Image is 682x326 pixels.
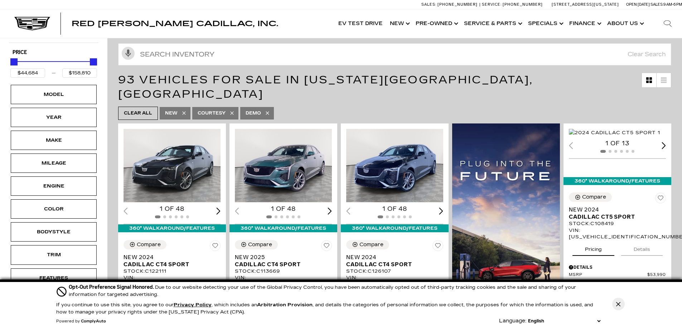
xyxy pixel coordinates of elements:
[432,240,443,254] button: Save Vehicle
[359,242,383,248] div: Compare
[122,47,135,60] svg: Click to toggle on voice search
[235,254,327,261] span: New 2025
[346,205,443,213] div: 1 of 48
[124,129,222,203] img: 2024 Cadillac CT4 Sport 1
[10,56,97,78] div: Price
[10,68,45,78] input: Minimum
[235,129,333,203] div: 1 / 2
[663,2,682,7] span: 9 AM-6 PM
[569,272,666,278] a: MSRP $53,990
[216,208,221,214] div: Next slide
[482,2,502,7] span: Service:
[72,19,278,28] span: Red [PERSON_NAME] Cadillac, Inc.
[210,240,221,254] button: Save Vehicle
[124,254,221,268] a: New 2024Cadillac CT4 Sport
[137,242,161,248] div: Compare
[11,222,97,242] div: BodystyleBodystyle
[328,208,332,214] div: Next slide
[437,2,478,7] span: [PHONE_NUMBER]
[36,182,72,190] div: Engine
[36,113,72,121] div: Year
[572,240,614,256] button: pricing tab
[11,176,97,196] div: EngineEngine
[569,220,666,227] div: Stock : C108419
[81,319,106,323] a: ComplyAuto
[346,129,444,203] div: 1 / 2
[335,9,386,38] a: EV Test Drive
[124,129,222,203] div: 1 / 2
[36,251,72,259] div: Trim
[36,274,72,282] div: Features
[386,9,412,38] a: New
[36,228,72,236] div: Bodystyle
[56,302,593,315] p: If you continue to use this site, you agree to our , which includes an , and details the categori...
[569,206,666,220] a: New 2024Cadillac CT5 Sport
[14,17,50,30] img: Cadillac Dark Logo with Cadillac White Text
[11,131,97,150] div: MakeMake
[36,205,72,213] div: Color
[650,2,663,7] span: Sales:
[569,129,667,137] div: 1 / 2
[248,242,272,248] div: Compare
[460,9,524,38] a: Service & Parts
[257,302,313,308] strong: Arbitration Provision
[626,2,650,7] span: Open [DATE]
[569,213,661,220] span: Cadillac CT5 Sport
[11,199,97,219] div: ColorColor
[346,274,443,287] div: VIN: [US_VEHICLE_IDENTIFICATION_NUMBER]
[235,254,332,268] a: New 2025Cadillac CT4 Sport
[11,108,97,127] div: YearYear
[235,205,332,213] div: 1 of 48
[165,109,178,118] span: New
[124,274,221,287] div: VIN: [US_VEHICLE_IDENTIFICATION_NUMBER]
[526,317,602,325] select: Language Select
[569,206,661,213] span: New 2024
[569,272,647,278] span: MSRP
[235,268,332,274] div: Stock : C113669
[62,68,97,78] input: Maximum
[524,9,566,38] a: Specials
[346,254,443,268] a: New 2024Cadillac CT4 Sport
[90,58,97,65] div: Maximum Price
[647,272,666,278] span: $53,990
[69,284,155,290] span: Opt-Out Preference Signal Honored .
[582,194,606,200] div: Compare
[124,261,215,268] span: Cadillac CT4 Sport
[235,261,327,268] span: Cadillac CT4 Sport
[621,240,663,256] button: details tab
[11,268,97,288] div: FeaturesFeatures
[569,140,666,147] div: 1 of 13
[69,283,602,298] div: Due to our website detecting your use of the Global Privacy Control, you have been automatically ...
[246,109,261,118] span: Demo
[412,9,460,38] a: Pre-Owned
[11,154,97,173] div: MileageMileage
[569,227,666,240] div: VIN: [US_VEHICLE_IDENTIFICATION_NUMBER]
[321,240,332,254] button: Save Vehicle
[36,91,72,98] div: Model
[124,240,166,249] button: Compare Vehicle
[655,193,666,206] button: Save Vehicle
[346,268,443,274] div: Stock : C126107
[36,159,72,167] div: Mileage
[346,261,438,268] span: Cadillac CT4 Sport
[10,58,18,65] div: Minimum Price
[346,240,389,249] button: Compare Vehicle
[479,3,545,6] a: Service: [PHONE_NUMBER]
[569,129,660,137] img: 2024 Cadillac CT5 Sport 1
[653,9,682,38] div: Search
[612,298,625,310] button: Close Button
[235,274,332,287] div: VIN: [US_VEHICLE_IDENTIFICATION_NUMBER]
[569,193,612,202] button: Compare Vehicle
[421,2,436,7] span: Sales:
[642,73,656,87] a: Grid View
[564,177,671,185] div: 360° WalkAround/Features
[174,302,212,308] u: Privacy Policy
[36,136,72,144] div: Make
[229,224,337,232] div: 360° WalkAround/Features
[235,129,333,203] img: 2025 Cadillac CT4 Sport 1
[118,43,671,65] input: Search Inventory
[11,245,97,264] div: TrimTrim
[118,224,226,232] div: 360° WalkAround/Features
[552,2,619,7] a: [STREET_ADDRESS][US_STATE]
[604,9,646,38] a: About Us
